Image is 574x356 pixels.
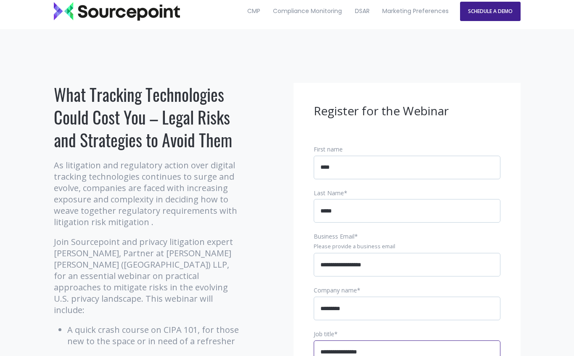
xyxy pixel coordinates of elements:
[314,330,334,338] span: Job title
[314,243,500,250] legend: Please provide a business email
[54,2,180,21] img: Sourcepoint_logo_black_transparent (2)-2
[314,286,357,294] span: Company name
[54,236,241,316] p: Join Sourcepoint and privacy litigation expert [PERSON_NAME], Partner at [PERSON_NAME] [PERSON_NA...
[314,103,500,119] h3: Register for the Webinar
[314,145,343,153] span: First name
[314,189,344,197] span: Last Name
[460,2,521,21] a: SCHEDULE A DEMO
[54,83,241,151] h1: What Tracking Technologies Could Cost You – Legal Risks and Strategies to Avoid Them
[54,159,241,228] p: As litigation and regulatory action over digital tracking technologies continues to surge and evo...
[314,232,354,240] span: Business Email
[67,324,241,347] li: A quick crash course on CIPA 101, for those new to the space or in need of a refresher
